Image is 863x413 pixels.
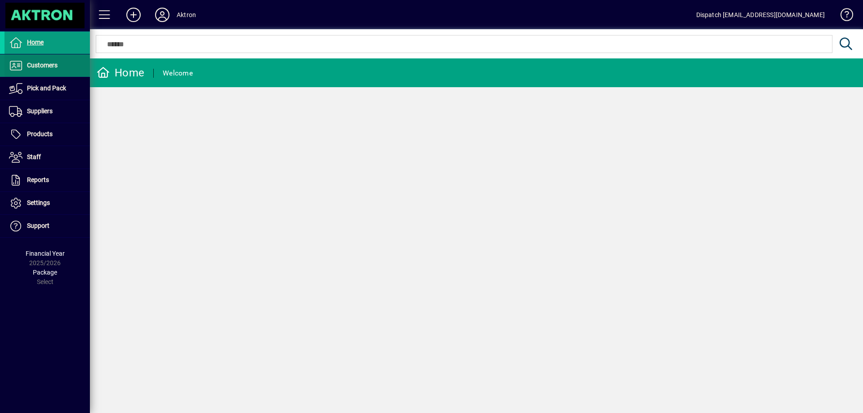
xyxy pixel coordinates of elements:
span: Reports [27,176,49,183]
a: Customers [4,54,90,77]
span: Staff [27,153,41,160]
a: Reports [4,169,90,191]
button: Add [119,7,148,23]
span: Customers [27,62,58,69]
a: Settings [4,192,90,214]
span: Suppliers [27,107,53,115]
span: Package [33,269,57,276]
a: Pick and Pack [4,77,90,100]
a: Suppliers [4,100,90,123]
div: Aktron [177,8,196,22]
button: Profile [148,7,177,23]
a: Support [4,215,90,237]
span: Settings [27,199,50,206]
a: Products [4,123,90,146]
div: Welcome [163,66,193,80]
div: Home [97,66,144,80]
a: Knowledge Base [834,2,852,31]
span: Support [27,222,49,229]
span: Pick and Pack [27,84,66,92]
a: Staff [4,146,90,169]
span: Financial Year [26,250,65,257]
span: Products [27,130,53,138]
div: Dispatch [EMAIL_ADDRESS][DOMAIN_NAME] [696,8,825,22]
span: Home [27,39,44,46]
